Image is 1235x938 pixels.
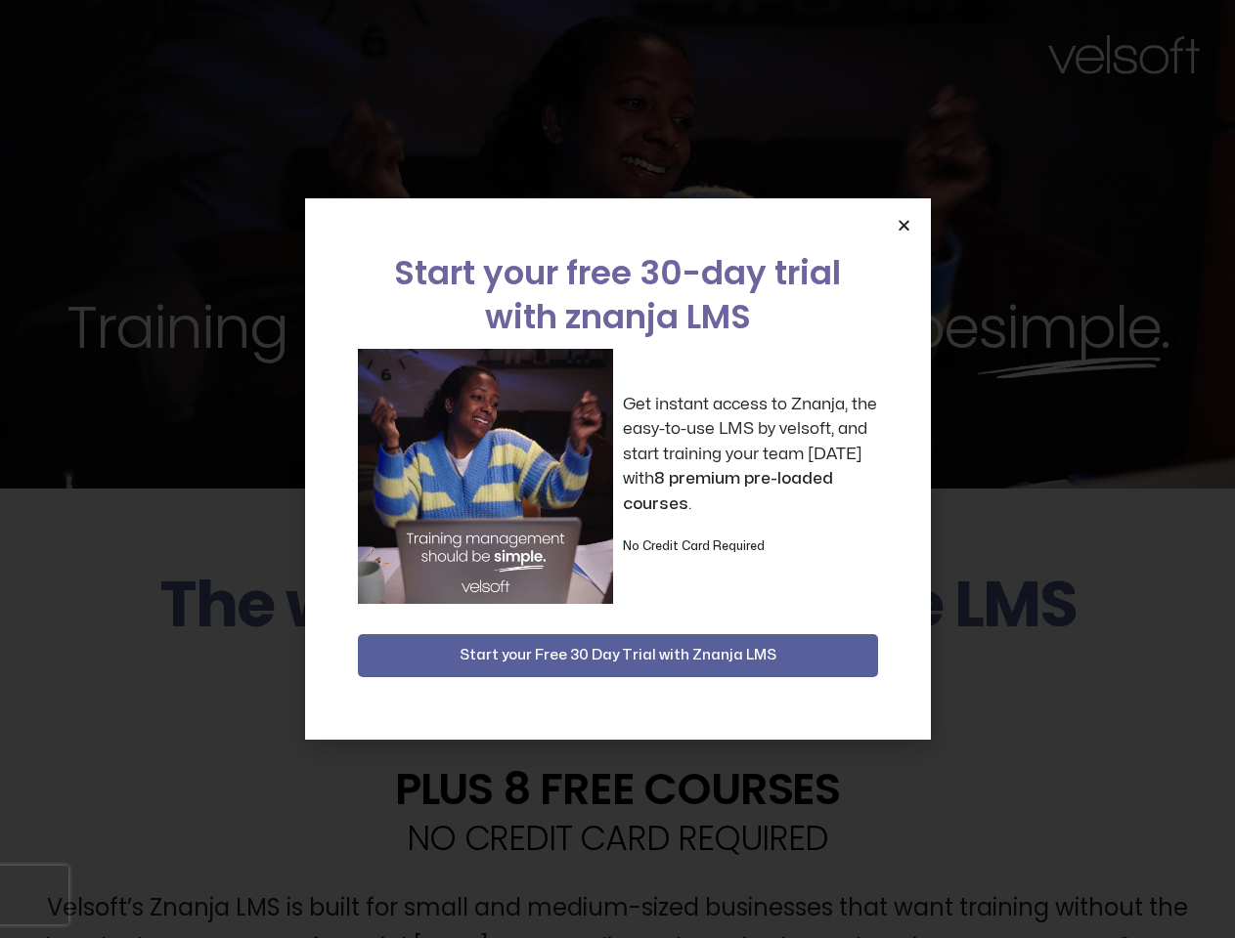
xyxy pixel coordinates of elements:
[358,634,878,677] button: Start your Free 30 Day Trial with Znanja LMS
[358,349,613,604] img: a woman sitting at her laptop dancing
[623,470,833,512] strong: 8 premium pre-loaded courses
[623,540,765,552] strong: No Credit Card Required
[358,251,878,339] h2: Start your free 30-day trial with znanja LMS
[460,644,776,667] span: Start your Free 30 Day Trial with Znanja LMS
[897,218,911,233] a: Close
[623,392,878,517] p: Get instant access to Znanja, the easy-to-use LMS by velsoft, and start training your team [DATE]...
